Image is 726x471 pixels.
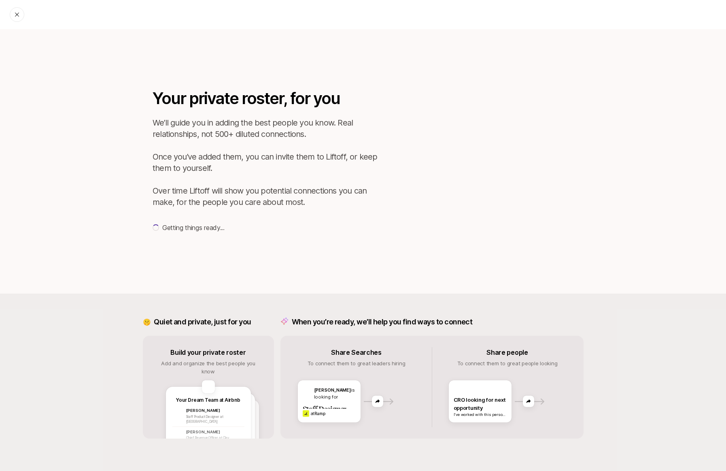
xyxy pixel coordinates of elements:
p: I've worked with this person at Intercom and they are a great leader [454,412,507,417]
p: at [311,411,325,417]
p: Staff Designer [303,403,356,409]
span: To connect them to great people looking [457,360,558,367]
p: Your private roster, for you [153,86,379,111]
p: Build your private roster [170,347,246,358]
p: Getting things ready... [162,222,225,233]
p: Quiet and private, just for you [154,316,251,328]
img: f92ccad0_b811_468c_8b5a_ad63715c99b3.jpg [303,410,309,417]
p: 🤫 [143,317,151,327]
span: To connect them to great leaders hiring [308,360,405,367]
span: [PERSON_NAME] [314,387,351,393]
p: We’ll guide you in adding the best people you know. Real relationships, not 500+ diluted connecti... [153,117,379,208]
p: Your Dream Team at Airbnb [176,396,240,404]
span: Ramp [314,411,325,416]
p: is looking for [314,387,356,400]
p: Share people [486,347,528,358]
span: Add and organize the best people you know [161,360,255,375]
p: [PERSON_NAME] [186,408,244,414]
p: When you’re ready, we’ll help you find ways to connect [292,316,473,328]
p: Share Searches [331,347,382,358]
p: CRO looking for next opportunity [454,396,507,412]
